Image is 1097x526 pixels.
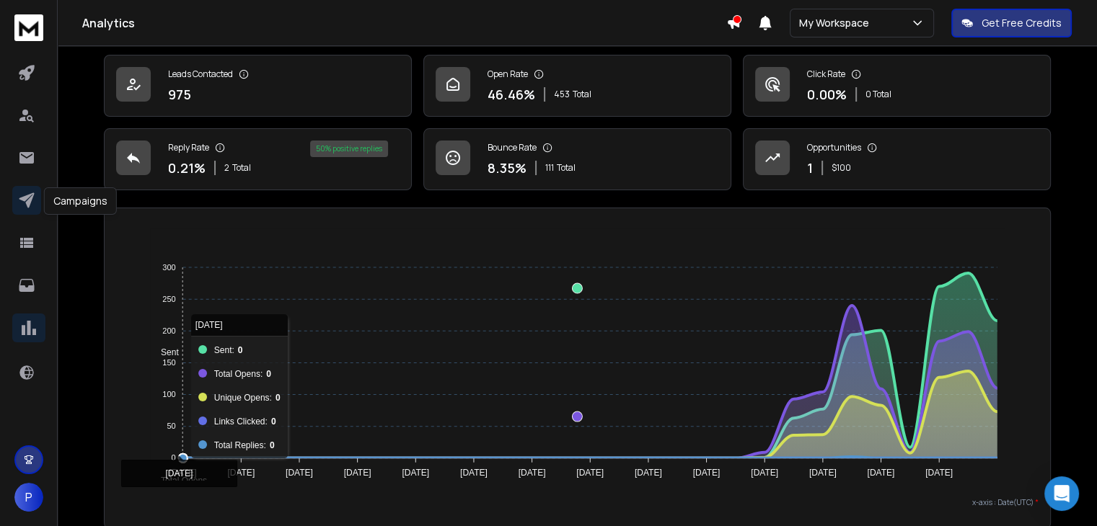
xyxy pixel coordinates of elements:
p: Bounce Rate [488,142,537,153]
tspan: [DATE] [519,468,546,478]
p: 46.46 % [488,84,535,104]
tspan: 250 [162,295,175,303]
span: Sent [150,347,179,357]
tspan: [DATE] [460,468,488,478]
img: logo [14,14,43,41]
tspan: [DATE] [925,468,953,478]
tspan: 0 [172,453,176,462]
tspan: [DATE] [576,468,604,478]
p: 1 [807,158,813,178]
tspan: 100 [162,390,175,398]
span: Total [232,162,251,174]
tspan: [DATE] [402,468,429,478]
tspan: 50 [167,422,176,430]
tspan: [DATE] [751,468,778,478]
span: 453 [554,89,570,100]
p: Click Rate [807,68,845,80]
tspan: [DATE] [169,468,197,478]
a: Opportunities1$100 [743,128,1051,190]
a: Open Rate46.46%453Total [423,55,731,117]
span: Total [573,89,591,100]
button: P [14,483,43,512]
p: Open Rate [488,68,528,80]
p: Reply Rate [168,142,209,153]
p: Opportunities [807,142,861,153]
p: $ 100 [832,162,851,174]
span: 2 [224,162,229,174]
p: 0.00 % [807,84,847,104]
tspan: [DATE] [868,468,895,478]
div: Campaigns [44,187,117,215]
tspan: 150 [162,358,175,367]
span: Total Opens [150,476,207,486]
tspan: [DATE] [286,468,313,478]
p: Leads Contacted [168,68,233,80]
tspan: [DATE] [809,468,837,478]
p: 0 Total [865,89,891,100]
tspan: [DATE] [344,468,371,478]
tspan: [DATE] [635,468,662,478]
p: My Workspace [799,16,875,30]
div: 50 % positive replies [310,141,388,157]
p: 0.21 % [168,158,206,178]
p: x-axis : Date(UTC) [116,497,1039,508]
h1: Analytics [82,14,726,32]
a: Click Rate0.00%0 Total [743,55,1051,117]
tspan: 200 [162,326,175,335]
button: Get Free Credits [951,9,1072,37]
p: 975 [168,84,191,104]
p: Get Free Credits [982,16,1062,30]
span: 111 [545,162,554,174]
a: Reply Rate0.21%2Total50% positive replies [104,128,412,190]
tspan: [DATE] [228,468,255,478]
a: Leads Contacted975 [104,55,412,117]
div: Open Intercom Messenger [1044,476,1079,511]
p: 8.35 % [488,158,527,178]
tspan: 300 [162,263,175,272]
a: Bounce Rate8.35%111Total [423,128,731,190]
span: Total [557,162,576,174]
tspan: [DATE] [693,468,721,478]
